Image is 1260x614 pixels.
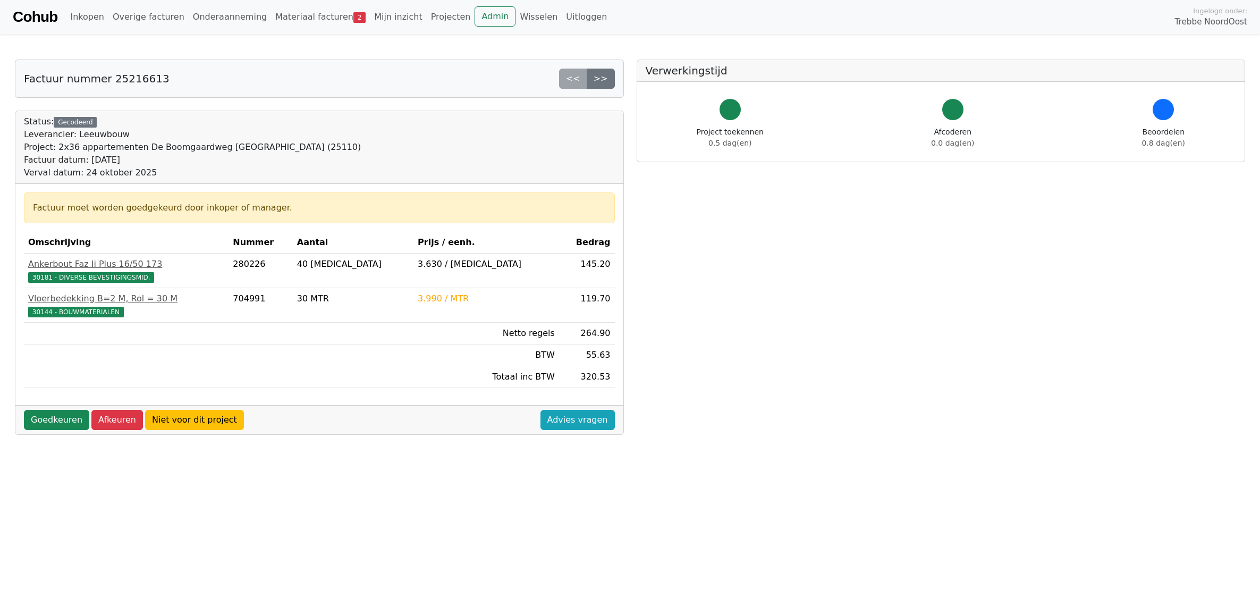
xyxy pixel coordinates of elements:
[297,292,409,305] div: 30 MTR
[297,258,409,271] div: 40 [MEDICAL_DATA]
[28,292,224,318] a: Vloerbedekking B=2 M, Rol = 30 M30144 - BOUWMATERIALEN
[28,292,224,305] div: Vloerbedekking B=2 M, Rol = 30 M
[413,344,559,366] td: BTW
[559,288,615,323] td: 119.70
[229,232,292,254] th: Nummer
[515,6,562,28] a: Wisselen
[293,232,413,254] th: Aantal
[587,69,615,89] a: >>
[413,366,559,388] td: Totaal inc BTW
[931,127,974,149] div: Afcoderen
[559,366,615,388] td: 320.53
[559,232,615,254] th: Bedrag
[28,272,154,283] span: 30181 - DIVERSE BEVESTIGINGSMID.
[427,6,475,28] a: Projecten
[559,254,615,288] td: 145.20
[540,410,615,430] a: Advies vragen
[24,154,361,166] div: Factuur datum: [DATE]
[1142,127,1185,149] div: Beoordelen
[189,6,271,28] a: Onderaanneming
[28,258,224,271] div: Ankerbout Faz Ii Plus 16/50 173
[24,166,361,179] div: Verval datum: 24 oktober 2025
[145,410,244,430] a: Niet voor dit project
[1193,6,1247,16] span: Ingelogd onder:
[475,6,515,27] a: Admin
[418,258,555,271] div: 3.630 / [MEDICAL_DATA]
[28,307,124,317] span: 30144 - BOUWMATERIALEN
[562,6,611,28] a: Uitloggen
[1142,139,1185,147] span: 0.8 dag(en)
[28,258,224,283] a: Ankerbout Faz Ii Plus 16/50 17330181 - DIVERSE BEVESTIGINGSMID.
[370,6,427,28] a: Mijn inzicht
[418,292,555,305] div: 3.990 / MTR
[108,6,189,28] a: Overige facturen
[413,232,559,254] th: Prijs / eenh.
[413,323,559,344] td: Netto regels
[33,201,606,214] div: Factuur moet worden goedgekeurd door inkoper of manager.
[24,115,361,179] div: Status:
[24,128,361,141] div: Leverancier: Leeuwbouw
[229,254,292,288] td: 280226
[931,139,974,147] span: 0.0 dag(en)
[646,64,1237,77] h5: Verwerkingstijd
[1175,16,1247,28] span: Trebbe NoordOost
[697,127,764,149] div: Project toekennen
[13,4,57,30] a: Cohub
[271,6,370,28] a: Materiaal facturen2
[353,12,366,23] span: 2
[559,323,615,344] td: 264.90
[66,6,108,28] a: Inkopen
[24,72,170,85] h5: Factuur nummer 25216613
[708,139,751,147] span: 0.5 dag(en)
[24,232,229,254] th: Omschrijving
[24,141,361,154] div: Project: 2x36 appartementen De Boomgaardweg [GEOGRAPHIC_DATA] (25110)
[24,410,89,430] a: Goedkeuren
[91,410,143,430] a: Afkeuren
[559,344,615,366] td: 55.63
[54,117,97,128] div: Gecodeerd
[229,288,292,323] td: 704991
